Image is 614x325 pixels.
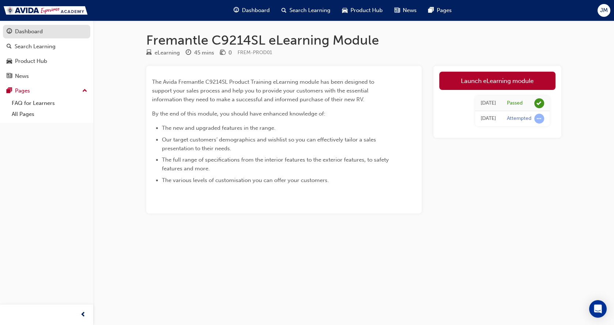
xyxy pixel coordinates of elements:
span: The new and upgraded features in the range. [162,125,276,131]
span: search-icon [7,44,12,50]
button: Pages [3,84,90,98]
span: JM [600,6,608,15]
span: news-icon [7,73,12,80]
span: Product Hub [350,6,383,15]
div: News [15,72,29,80]
div: Duration [186,48,214,57]
a: News [3,69,90,83]
div: Tue Aug 09 2022 11:46:08 GMT+1000 (Australian Eastern Standard Time) [481,99,496,107]
img: Trak [4,6,88,15]
div: Passed [507,100,523,107]
span: Dashboard [242,6,270,15]
div: Pages [15,87,30,95]
button: JM [598,4,610,17]
span: By the end of this module, you should have enhanced knowledge of: [152,110,325,117]
span: guage-icon [7,29,12,35]
span: Learning resource code [238,49,272,56]
span: search-icon [281,6,287,15]
span: learningRecordVerb_ATTEMPT-icon [534,114,544,124]
a: Dashboard [3,25,90,38]
div: Search Learning [15,42,56,51]
div: 0 [228,49,232,57]
span: Pages [437,6,452,15]
a: search-iconSearch Learning [276,3,336,18]
div: Open Intercom Messenger [589,300,607,318]
span: car-icon [342,6,348,15]
div: eLearning [155,49,180,57]
span: prev-icon [80,310,86,320]
span: The full range of specifications from the interior features to the exterior features, to safety f... [162,156,390,172]
div: Product Hub [15,57,47,65]
div: 45 mins [194,49,214,57]
span: The various levels of customisation you can offer your customers. [162,177,329,184]
div: Price [220,48,232,57]
span: learningResourceType_ELEARNING-icon [146,50,152,56]
span: Our target customers’ demographics and wishlist so you can effectively tailor a sales presentatio... [162,136,378,152]
span: up-icon [82,86,87,96]
a: car-iconProduct Hub [336,3,389,18]
a: pages-iconPages [422,3,458,18]
span: money-icon [220,50,225,56]
span: clock-icon [186,50,191,56]
a: guage-iconDashboard [228,3,276,18]
a: news-iconNews [389,3,422,18]
div: Dashboard [15,27,43,36]
span: Search Learning [289,6,330,15]
a: Launch eLearning module [439,72,556,90]
span: The Avida Fremantle C9214SL Product Training eLearning module has been designed to support your s... [152,79,376,103]
span: news-icon [394,6,400,15]
div: Type [146,48,180,57]
span: pages-icon [7,88,12,94]
h1: Fremantle C9214SL eLearning Module [146,32,561,48]
a: Search Learning [3,40,90,53]
div: Tue Aug 09 2022 11:24:57 GMT+1000 (Australian Eastern Standard Time) [481,114,496,123]
a: All Pages [9,109,90,120]
div: Attempted [507,115,531,122]
span: learningRecordVerb_PASS-icon [534,98,544,108]
span: guage-icon [234,6,239,15]
a: Product Hub [3,54,90,68]
span: pages-icon [428,6,434,15]
span: News [403,6,417,15]
span: car-icon [7,58,12,65]
button: DashboardSearch LearningProduct HubNews [3,23,90,84]
a: FAQ for Learners [9,98,90,109]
